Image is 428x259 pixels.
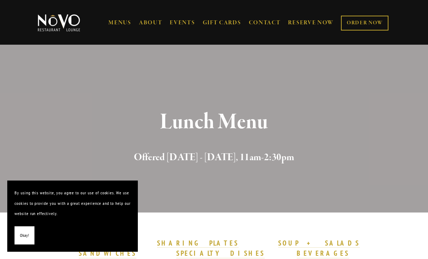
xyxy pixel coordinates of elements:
p: By using this website, you agree to our use of cookies. We use cookies to provide you with a grea... [15,188,131,219]
a: ABOUT [139,19,162,27]
h1: Lunch Menu [47,110,381,134]
strong: BEVERAGES [297,249,350,258]
a: SOUP + SALADS [278,239,359,248]
a: GIFT CARDS [203,16,241,30]
strong: SANDWICHES [79,249,137,258]
a: SPECIALTY DISHES [176,249,265,258]
a: EVENTS [170,19,195,27]
strong: SOUP + SALADS [278,239,359,247]
a: ORDER NOW [341,16,388,31]
a: MENUS [108,19,131,27]
strong: SHARING PLATES [157,239,238,247]
h2: Offered [DATE] - [DATE], 11am-2:30pm [47,150,381,165]
a: BEVERAGES [297,249,350,258]
strong: SPECIALTY DISHES [176,249,265,258]
span: Okay! [20,230,29,241]
img: Novo Restaurant &amp; Lounge [36,14,82,32]
a: RESERVE NOW [288,16,334,30]
a: CONTACT [249,16,281,30]
section: Cookie banner [7,181,138,252]
button: Okay! [15,226,34,245]
a: SANDWICHES [79,249,137,258]
a: SHARING PLATES [157,239,238,248]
